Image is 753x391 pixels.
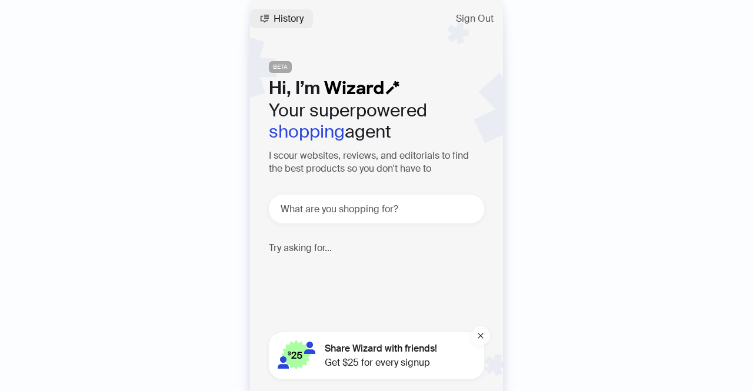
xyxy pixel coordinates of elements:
div: Find me pretend play toys for my [DEMOGRAPHIC_DATA] 🏡 [281,263,487,298]
h2: Your superpowered agent [269,100,484,142]
button: History [250,9,313,28]
button: Sign Out [447,9,503,28]
em: shopping [269,120,345,143]
h3: I scour websites, reviews, and editorials to find the best products so you don't have to [269,149,484,176]
button: Share Wizard with friends!Get $25 for every signup [269,332,484,379]
h4: Try asking for... [269,242,484,253]
span: Get $25 for every signup [325,356,437,370]
span: Sign Out [456,14,494,24]
span: Share Wizard with friends! [325,342,437,356]
span: BETA [269,61,292,73]
span: Hi, I’m [269,76,320,99]
span: close [477,332,484,339]
span: History [274,14,304,24]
